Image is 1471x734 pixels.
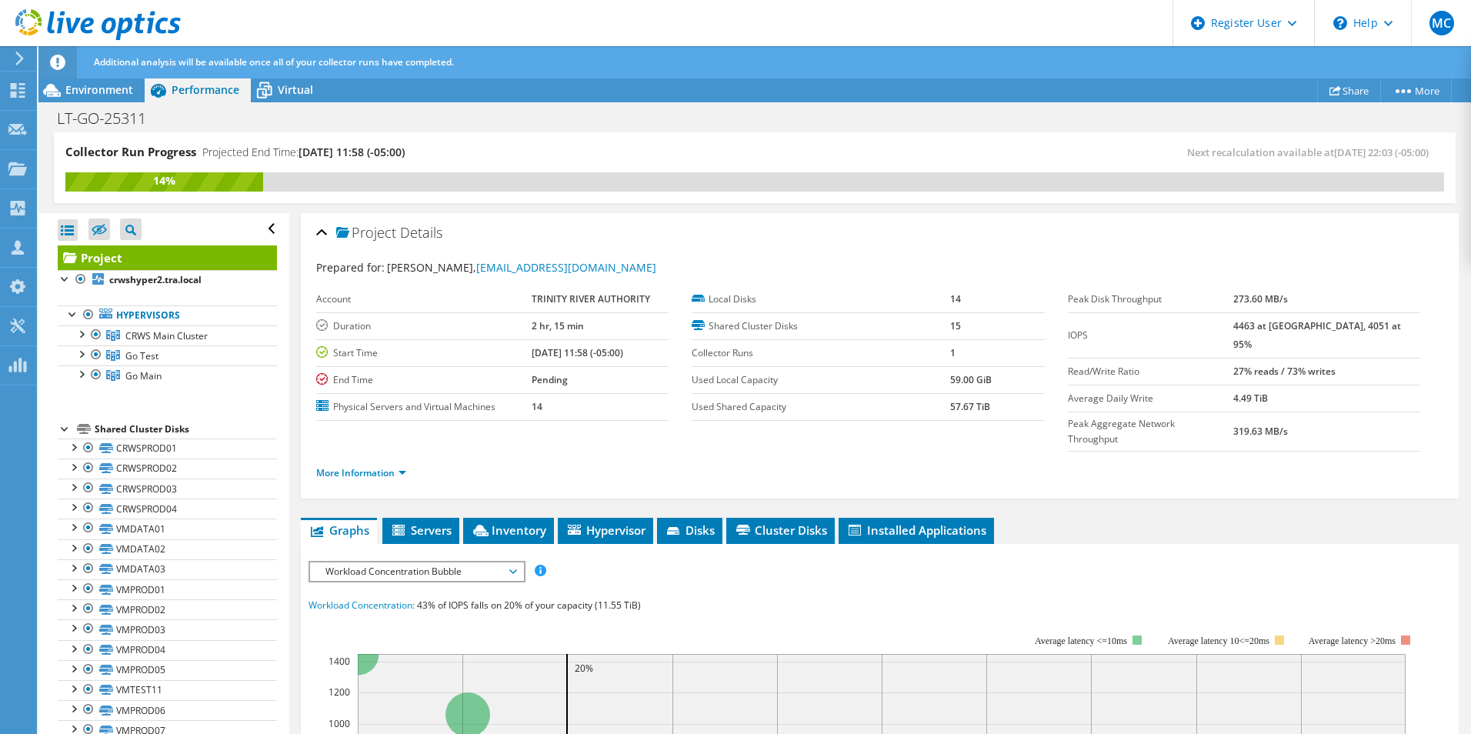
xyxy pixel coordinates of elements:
[950,346,956,359] b: 1
[329,655,350,668] text: 1400
[202,144,405,161] h4: Projected End Time:
[58,479,277,499] a: CRWSPROD03
[58,700,277,720] a: VMPROD06
[387,260,656,275] span: [PERSON_NAME],
[1035,636,1127,646] tspan: Average latency <=10ms
[532,292,650,305] b: TRINITY RIVER AUTHORITY
[565,522,645,538] span: Hypervisor
[1334,145,1429,159] span: [DATE] 22:03 (-05:00)
[532,319,584,332] b: 2 hr, 15 min
[58,519,277,539] a: VMDATA01
[950,319,961,332] b: 15
[1317,78,1381,102] a: Share
[125,329,208,342] span: CRWS Main Cluster
[329,686,350,699] text: 1200
[950,400,990,413] b: 57.67 TiB
[172,82,239,97] span: Performance
[692,345,950,361] label: Collector Runs
[58,640,277,660] a: VMPROD04
[532,373,568,386] b: Pending
[692,372,950,388] label: Used Local Capacity
[532,346,623,359] b: [DATE] 11:58 (-05:00)
[316,260,385,275] label: Prepared for:
[1233,425,1288,438] b: 319.63 MB/s
[58,325,277,345] a: CRWS Main Cluster
[58,539,277,559] a: VMDATA02
[692,399,950,415] label: Used Shared Capacity
[318,562,515,581] span: Workload Concentration Bubble
[575,662,593,675] text: 20%
[665,522,715,538] span: Disks
[1068,391,1233,406] label: Average Daily Write
[58,680,277,700] a: VMTEST11
[734,522,827,538] span: Cluster Disks
[95,420,277,439] div: Shared Cluster Disks
[65,172,263,189] div: 14%
[316,345,532,361] label: Start Time
[1233,365,1336,378] b: 27% reads / 73% writes
[65,82,133,97] span: Environment
[58,459,277,479] a: CRWSPROD02
[58,270,277,290] a: crwshyper2.tra.local
[400,223,442,242] span: Details
[309,522,369,538] span: Graphs
[532,400,542,413] b: 14
[417,599,641,612] span: 43% of IOPS falls on 20% of your capacity (11.55 TiB)
[299,145,405,159] span: [DATE] 11:58 (-05:00)
[58,499,277,519] a: CRWSPROD04
[336,225,396,241] span: Project
[125,349,158,362] span: Go Test
[309,599,415,612] span: Workload Concentration:
[58,660,277,680] a: VMPROD05
[846,522,986,538] span: Installed Applications
[125,369,162,382] span: Go Main
[1168,636,1269,646] tspan: Average latency 10<=20ms
[1187,145,1436,159] span: Next recalculation available at
[58,559,277,579] a: VMDATA03
[1233,319,1401,351] b: 4463 at [GEOGRAPHIC_DATA], 4051 at 95%
[58,599,277,619] a: VMPROD02
[109,273,202,286] b: crwshyper2.tra.local
[1429,11,1454,35] span: MC
[316,319,532,334] label: Duration
[316,292,532,307] label: Account
[58,619,277,639] a: VMPROD03
[316,372,532,388] label: End Time
[58,365,277,385] a: Go Main
[390,522,452,538] span: Servers
[950,373,992,386] b: 59.00 GiB
[278,82,313,97] span: Virtual
[1068,364,1233,379] label: Read/Write Ratio
[58,305,277,325] a: Hypervisors
[1068,328,1233,343] label: IOPS
[58,579,277,599] a: VMPROD01
[1309,636,1396,646] text: Average latency >20ms
[316,399,532,415] label: Physical Servers and Virtual Machines
[1068,416,1233,447] label: Peak Aggregate Network Throughput
[329,717,350,730] text: 1000
[58,345,277,365] a: Go Test
[476,260,656,275] a: [EMAIL_ADDRESS][DOMAIN_NAME]
[1333,16,1347,30] svg: \n
[1233,292,1288,305] b: 273.60 MB/s
[692,292,950,307] label: Local Disks
[58,439,277,459] a: CRWSPROD01
[950,292,961,305] b: 14
[50,110,170,127] h1: LT-GO-25311
[1380,78,1452,102] a: More
[471,522,546,538] span: Inventory
[1233,392,1268,405] b: 4.49 TiB
[1068,292,1233,307] label: Peak Disk Throughput
[316,466,406,479] a: More Information
[94,55,454,68] span: Additional analysis will be available once all of your collector runs have completed.
[692,319,950,334] label: Shared Cluster Disks
[58,245,277,270] a: Project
